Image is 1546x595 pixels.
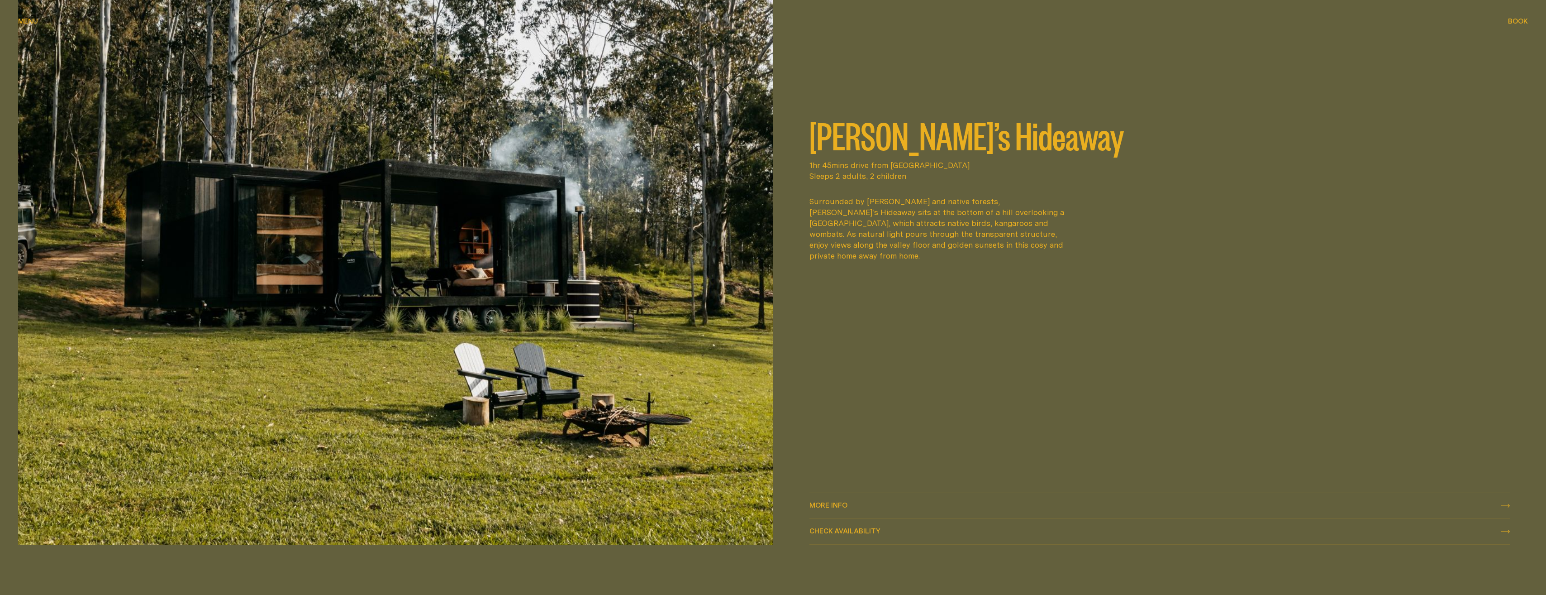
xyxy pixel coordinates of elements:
h2: [PERSON_NAME]’s Hideaway [809,116,1510,153]
span: 1hr 45mins drive from [GEOGRAPHIC_DATA] [809,160,1510,171]
span: Menu [18,18,38,24]
button: show booking tray [1508,16,1528,27]
button: show menu [18,16,38,27]
span: More info [809,502,847,509]
span: Sleeps 2 adults, 2 children [809,171,1510,182]
span: Check availability [809,528,880,534]
span: Book [1508,18,1528,24]
div: Surrounded by [PERSON_NAME] and native forests, [PERSON_NAME]'s Hideaway sits at the bottom of a ... [809,196,1070,261]
a: More info [809,493,1510,518]
button: check availability [809,519,1510,544]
